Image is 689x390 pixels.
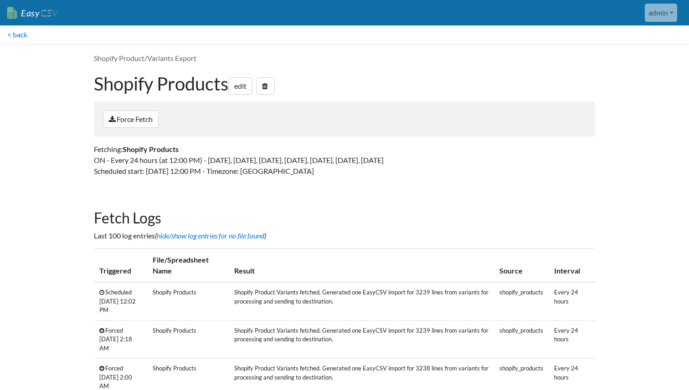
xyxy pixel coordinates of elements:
[94,249,147,283] th: Triggered
[494,282,549,320] td: shopify_products
[494,320,549,359] td: shopify_products
[549,282,595,320] td: Every 24 hours
[147,249,228,283] th: File/Spreadsheet Name
[40,7,57,19] span: CSV
[229,249,494,283] th: Result
[94,209,595,227] h2: Fetch Logs
[155,231,266,240] i: ( )
[103,111,159,128] a: Force Fetch
[94,320,147,359] td: Forced [DATE] 2:18 AM
[94,282,147,320] td: Scheduled [DATE] 12:02 PM
[94,144,595,177] p: Fetching: ON - Every 24 hours (at 12:00 PM) - [DATE], [DATE], [DATE], [DATE], [DATE], [DATE], [DA...
[94,73,595,95] h1: Shopify Products
[94,230,595,241] p: Last 100 log entries
[549,320,595,359] td: Every 24 hours
[157,231,264,240] a: hide/show log entries for no file found
[228,77,252,95] a: edit
[549,249,595,283] th: Interval
[229,282,494,320] td: Shopify Product Variants fetched. Generated one EasyCSV import for 3239 lines from variants for p...
[123,145,179,153] strong: Shopify Products
[229,320,494,359] td: Shopify Product Variants fetched. Generated one EasyCSV import for 3239 lines from variants for p...
[94,53,595,64] p: Shopify Product/Variants Export
[147,282,228,320] td: Shopify Products
[7,4,57,22] a: EasyCSV
[147,320,228,359] td: Shopify Products
[494,249,549,283] th: Source
[645,4,677,22] a: admin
